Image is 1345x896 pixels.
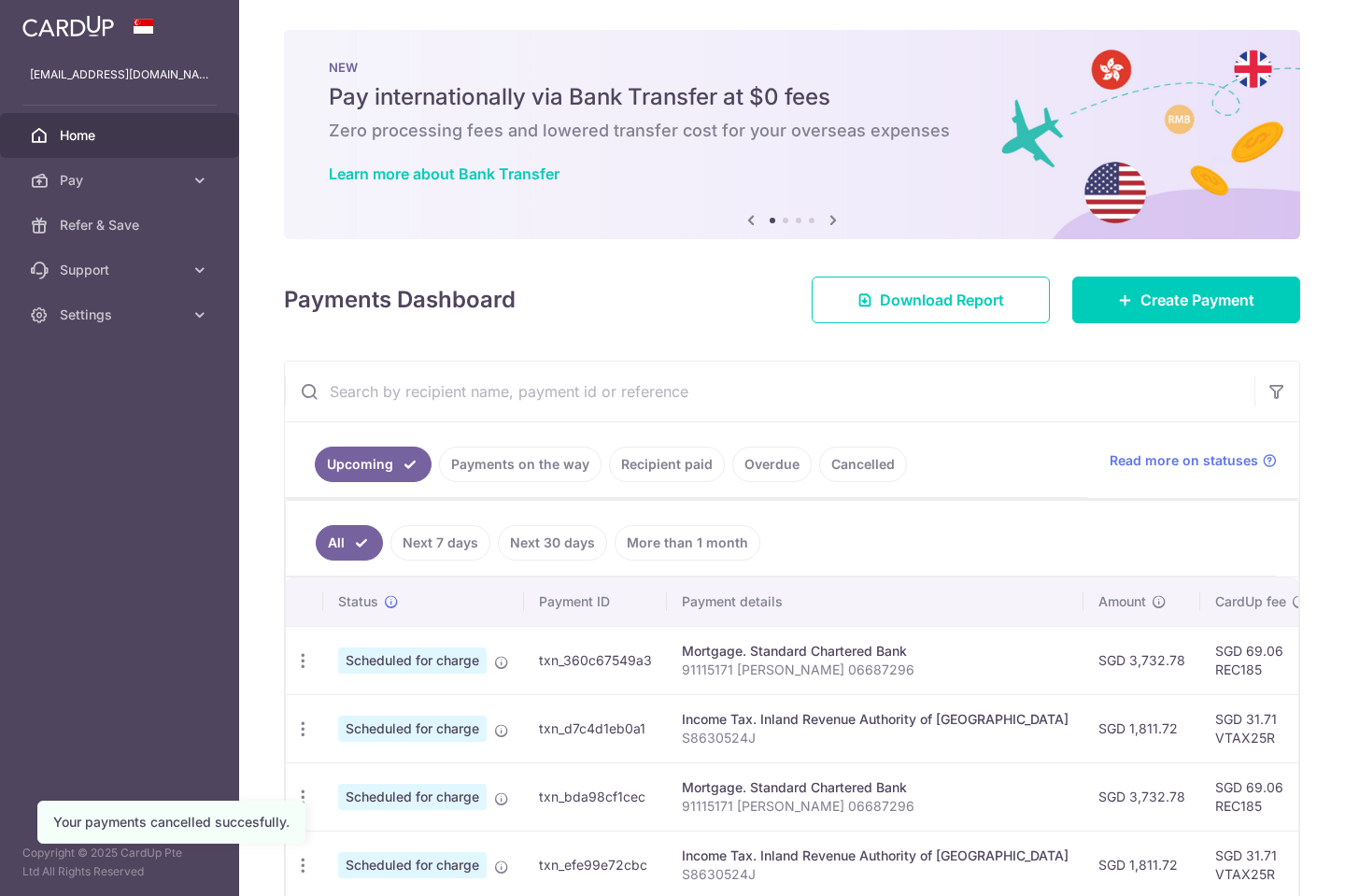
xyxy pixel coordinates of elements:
p: S8630524J [682,729,1069,747]
span: Read more on statuses [1110,451,1258,470]
span: CardUp fee [1215,592,1286,611]
a: More than 1 month [615,525,760,561]
span: Refer & Save [60,216,183,235]
td: txn_bda98cf1cec [524,762,667,831]
td: SGD 3,732.78 [1083,762,1200,831]
span: Download Report [880,289,1004,311]
span: Amount [1098,592,1146,611]
p: 91115171 [PERSON_NAME] 06687296 [682,661,1069,679]
h6: Zero processing fees and lowered transfer cost for your overseas expenses [329,120,1255,142]
th: Payment ID [524,577,667,626]
p: S8630524J [682,865,1069,884]
a: Learn more about Bank Transfer [329,164,559,183]
input: Search by recipient name, payment id or reference [285,362,1254,421]
a: Next 30 days [498,525,607,561]
span: Scheduled for charge [338,716,487,742]
td: SGD 69.06 REC185 [1200,762,1322,831]
span: Status [338,592,378,611]
a: Read more on statuses [1110,451,1277,470]
a: Create Payment [1072,277,1300,323]
p: 91115171 [PERSON_NAME] 06687296 [682,797,1069,816]
span: Create Payment [1140,289,1254,311]
td: SGD 1,811.72 [1083,694,1200,762]
img: CardUp [22,15,114,37]
a: Payments on the way [439,447,602,482]
span: Scheduled for charge [338,784,487,810]
span: Scheduled for charge [338,852,487,878]
a: Cancelled [819,447,907,482]
img: Bank transfer banner [284,30,1300,239]
td: SGD 31.71 VTAX25R [1200,694,1322,762]
div: Income Tax. Inland Revenue Authority of [GEOGRAPHIC_DATA] [682,846,1069,865]
a: Recipient paid [609,447,725,482]
a: Upcoming [315,447,432,482]
div: Mortgage. Standard Chartered Bank [682,778,1069,797]
p: [EMAIL_ADDRESS][DOMAIN_NAME] [30,65,209,84]
td: SGD 3,732.78 [1083,626,1200,694]
h4: Payments Dashboard [284,283,516,317]
span: Support [60,261,183,279]
td: SGD 69.06 REC185 [1200,626,1322,694]
span: Pay [60,171,183,190]
span: Home [60,126,183,145]
td: txn_360c67549a3 [524,626,667,694]
td: txn_d7c4d1eb0a1 [524,694,667,762]
p: NEW [329,60,1255,75]
span: Settings [60,306,183,324]
h5: Pay internationally via Bank Transfer at $0 fees [329,82,1255,112]
div: Income Tax. Inland Revenue Authority of [GEOGRAPHIC_DATA] [682,710,1069,729]
th: Payment details [667,577,1083,626]
a: All [316,525,383,561]
div: Mortgage. Standard Chartered Bank [682,642,1069,661]
span: Scheduled for charge [338,647,487,674]
div: Your payments cancelled succesfully. [53,813,290,832]
a: Download Report [812,277,1050,323]
iframe: Opens a widget where you can find more information [1225,840,1326,887]
a: Next 7 days [390,525,490,561]
a: Overdue [732,447,812,482]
